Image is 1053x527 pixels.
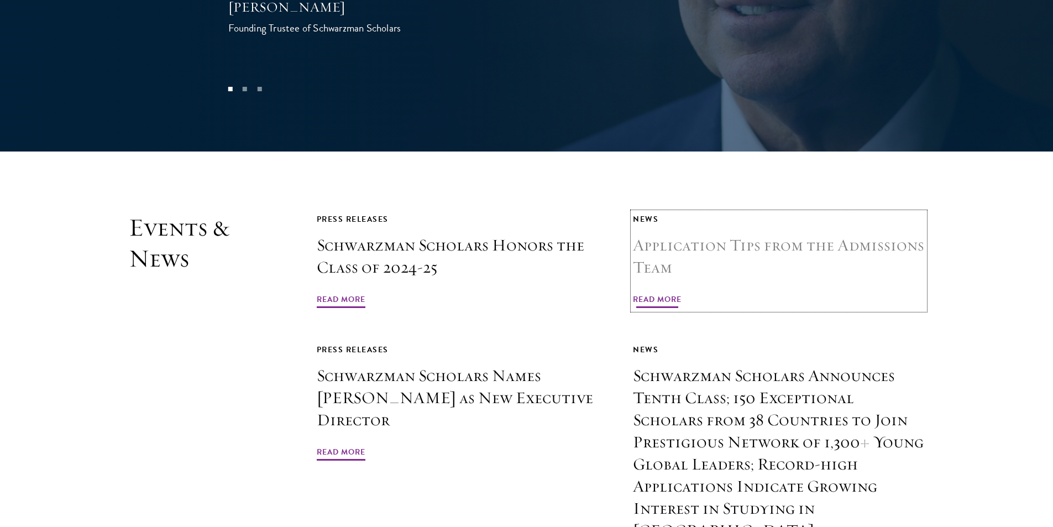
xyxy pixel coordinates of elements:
div: News [633,343,925,357]
h3: Schwarzman Scholars Honors the Class of 2024-25 [317,234,609,279]
a: Press Releases Schwarzman Scholars Names [PERSON_NAME] as New Executive Director Read More [317,343,609,462]
div: Press Releases [317,212,609,226]
div: News [633,212,925,226]
button: 1 of 3 [223,82,237,96]
a: Press Releases Schwarzman Scholars Honors the Class of 2024-25 Read More [317,212,609,310]
span: Read More [633,293,682,310]
a: News Application Tips from the Admissions Team Read More [633,212,925,310]
h3: Application Tips from the Admissions Team [633,234,925,279]
div: Press Releases [317,343,609,357]
h3: Schwarzman Scholars Names [PERSON_NAME] as New Executive Director [317,365,609,431]
button: 3 of 3 [252,82,266,96]
button: 2 of 3 [238,82,252,96]
div: Founding Trustee of Schwarzman Scholars [228,20,449,36]
span: Read More [317,293,365,310]
span: Read More [317,445,365,462]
